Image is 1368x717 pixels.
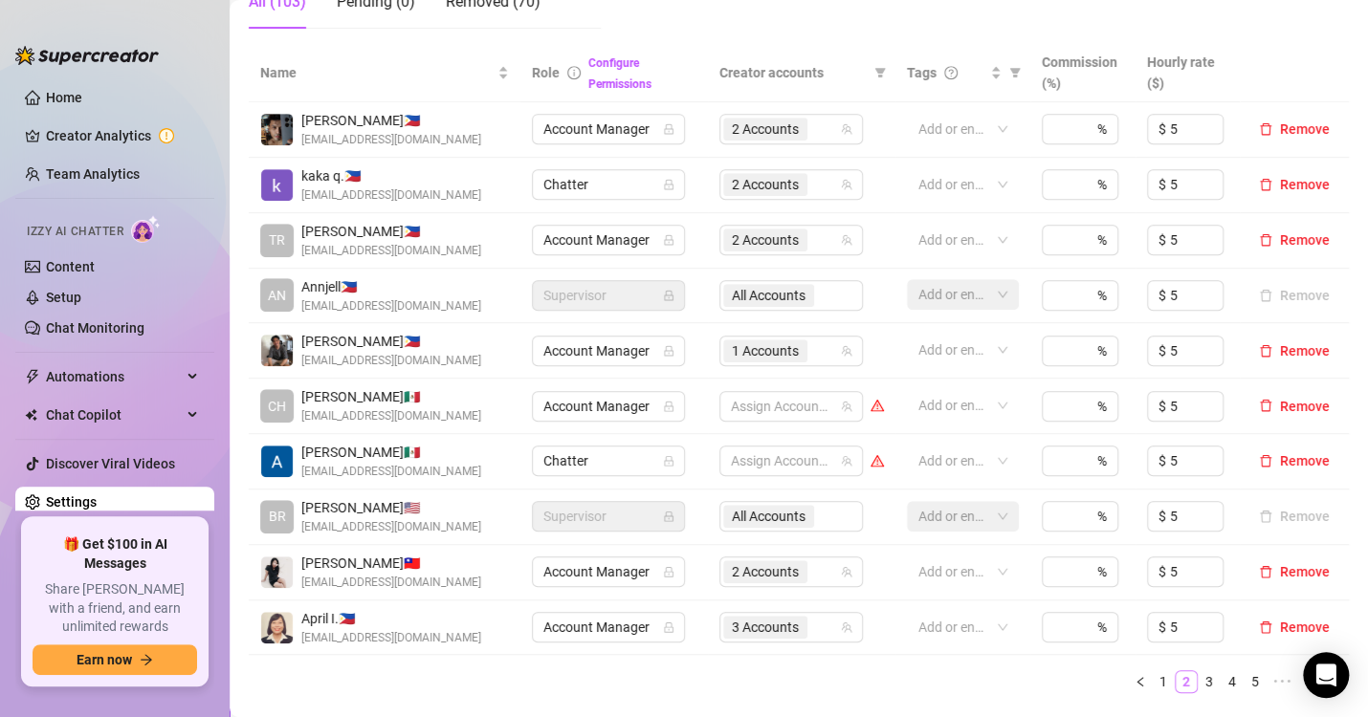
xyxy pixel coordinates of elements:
[46,290,81,305] a: Setup
[663,455,674,467] span: lock
[25,369,40,384] span: thunderbolt
[261,556,293,588] img: Darlyn Diang
[1259,399,1272,412] span: delete
[841,401,852,412] span: team
[301,629,481,647] span: [EMAIL_ADDRESS][DOMAIN_NAME]
[1259,344,1272,358] span: delete
[663,234,674,246] span: lock
[261,114,293,145] img: Marvin Añonuevo
[543,613,673,641] span: Account Manager
[301,110,481,131] span: [PERSON_NAME] 🇵🇭
[261,445,293,477] img: Andy Cabrales
[1280,177,1330,192] span: Remove
[543,115,673,143] span: Account Manager
[1176,671,1197,692] a: 2
[1222,671,1243,692] a: 4
[1135,676,1146,687] span: left
[33,580,197,637] span: Share [PERSON_NAME] with a friend, and earn unlimited rewards
[588,56,651,91] a: Configure Permissions
[1259,233,1272,247] span: delete
[1297,670,1326,693] li: 11
[260,62,494,83] span: Name
[1221,670,1244,693] li: 4
[1251,449,1337,472] button: Remove
[841,345,852,357] span: team
[1267,670,1297,693] span: •••
[46,361,182,392] span: Automations
[944,66,958,79] span: question-circle
[1251,616,1337,639] button: Remove
[27,223,123,241] span: Izzy AI Chatter
[1251,395,1337,418] button: Remove
[732,119,799,140] span: 2 Accounts
[543,557,673,586] span: Account Manager
[567,66,581,79] span: info-circle
[1153,671,1174,692] a: 1
[46,320,144,336] a: Chat Monitoring
[1259,122,1272,136] span: delete
[301,276,481,297] span: Annjell 🇵🇭
[1280,232,1330,248] span: Remove
[301,242,481,260] span: [EMAIL_ADDRESS][DOMAIN_NAME]
[46,166,140,182] a: Team Analytics
[33,535,197,573] span: 🎁 Get $100 in AI Messages
[1129,670,1152,693] li: Previous Page
[1152,670,1175,693] li: 1
[1009,67,1021,78] span: filter
[732,340,799,361] span: 1 Accounts
[1005,58,1025,87] span: filter
[1267,670,1297,693] li: Next 5 Pages
[33,644,197,675] button: Earn nowarrow-right
[1251,505,1337,528] button: Remove
[1259,178,1272,191] span: delete
[1280,619,1330,635] span: Remove
[732,174,799,195] span: 2 Accounts
[1259,565,1272,578] span: delete
[261,335,293,366] img: Alvin Legario
[663,621,674,633] span: lock
[732,561,799,582] span: 2 Accounts
[543,446,673,475] span: Chatter
[1280,343,1330,358] span: Remove
[1251,284,1337,307] button: Remove
[301,497,481,518] span: [PERSON_NAME] 🇺🇸
[301,386,481,407] span: [PERSON_NAME] 🇲🇽
[543,226,673,254] span: Account Manager
[1244,670,1267,693] li: 5
[301,553,481,574] span: [PERSON_NAME] 🇹🇼
[723,560,807,583] span: 2 Accounts
[301,131,481,149] span: [EMAIL_ADDRESS][DOMAIN_NAME]
[46,120,199,151] a: Creator Analytics exclamation-circle
[1251,228,1337,251] button: Remove
[301,407,481,425] span: [EMAIL_ADDRESS][DOMAIN_NAME]
[301,165,481,186] span: kaka q. 🇵🇭
[1251,339,1337,362] button: Remove
[663,401,674,412] span: lock
[1175,670,1198,693] li: 2
[46,90,82,105] a: Home
[663,179,674,190] span: lock
[25,408,37,422] img: Chat Copilot
[269,229,285,250] span: TR
[1129,670,1152,693] button: left
[1199,671,1220,692] a: 3
[268,396,286,417] span: CH
[1280,121,1330,137] span: Remove
[732,229,799,250] span: 2 Accounts
[663,566,674,577] span: lock
[723,339,807,362] span: 1 Accounts
[723,173,807,196] span: 2 Accounts
[269,506,286,527] span: BR
[543,281,673,310] span: Supervisor
[874,67,886,78] span: filter
[1136,44,1240,102] th: Hourly rate ($)
[301,518,481,536] span: [EMAIL_ADDRESS][DOMAIN_NAME]
[719,62,867,83] span: Creator accounts
[301,608,481,629] span: April I. 🇵🇭
[301,574,481,592] span: [EMAIL_ADDRESS][DOMAIN_NAME]
[1198,670,1221,693] li: 3
[46,259,95,274] a: Content
[543,337,673,365] span: Account Manager
[871,399,884,412] span: warning
[77,652,132,667] span: Earn now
